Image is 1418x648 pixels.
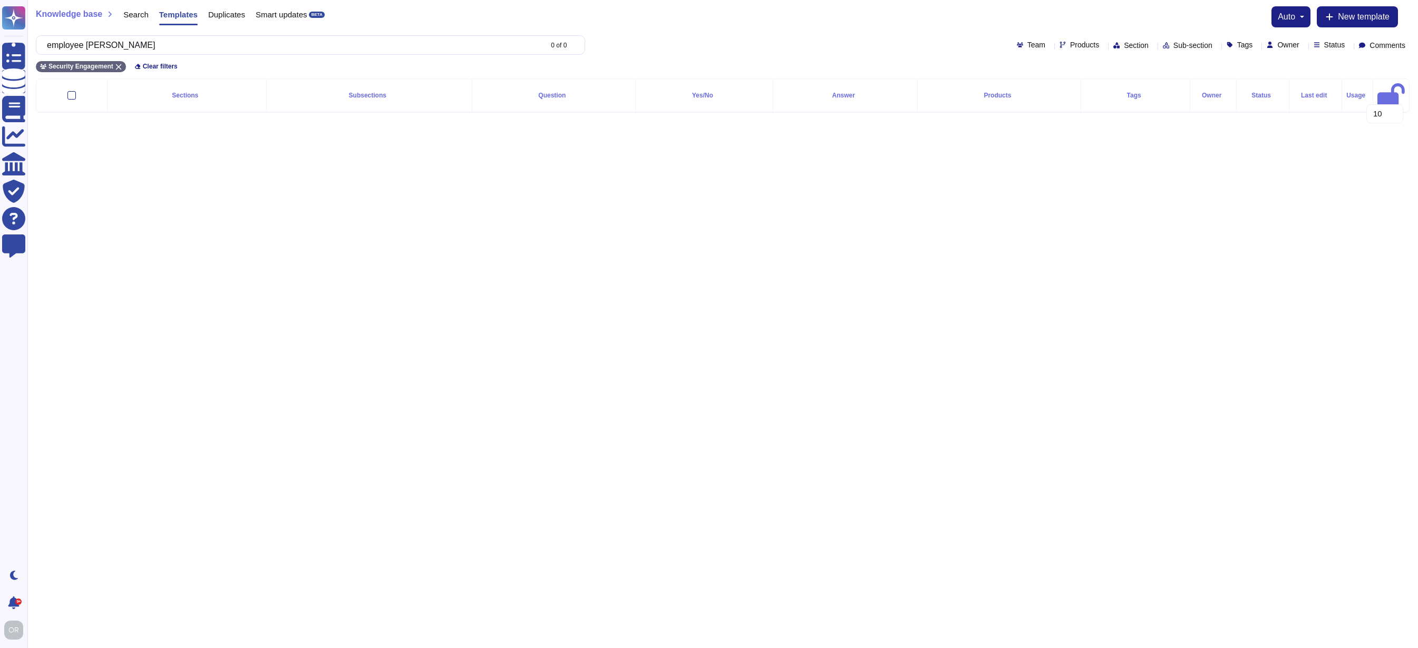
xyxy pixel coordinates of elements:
div: Owner [1194,92,1232,99]
div: Question [477,92,631,99]
span: Knowledge base [36,10,102,18]
span: Smart updates [256,11,307,18]
div: Yes/No [640,92,769,99]
span: Owner [1277,41,1299,48]
span: Security Engagement [48,63,113,70]
span: New template [1338,13,1390,21]
span: auto [1278,13,1295,21]
span: Sub-section [1173,42,1212,49]
span: Clear filters [143,63,178,70]
span: Duplicates [208,11,245,18]
div: 0 of 0 [551,42,567,48]
span: Team [1027,41,1045,48]
span: Status [1324,41,1345,48]
div: 9+ [15,598,22,605]
span: Tags [1237,41,1253,48]
div: BETA [309,12,324,18]
div: Sections [112,92,262,99]
div: Answer [778,92,913,99]
div: Status [1241,92,1285,99]
div: Subsections [271,92,468,99]
button: user [2,618,31,642]
div: Usage [1346,92,1368,99]
button: auto [1278,13,1304,21]
span: Products [1070,41,1099,48]
div: Last edit [1294,92,1337,99]
div: Products [922,92,1076,99]
span: Search [123,11,149,18]
button: New template [1317,6,1398,27]
input: Search by keywords [42,36,541,54]
img: user [4,621,23,640]
span: Section [1124,42,1149,49]
span: Comments [1370,42,1405,49]
div: Tags [1085,92,1186,99]
span: Templates [159,11,198,18]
